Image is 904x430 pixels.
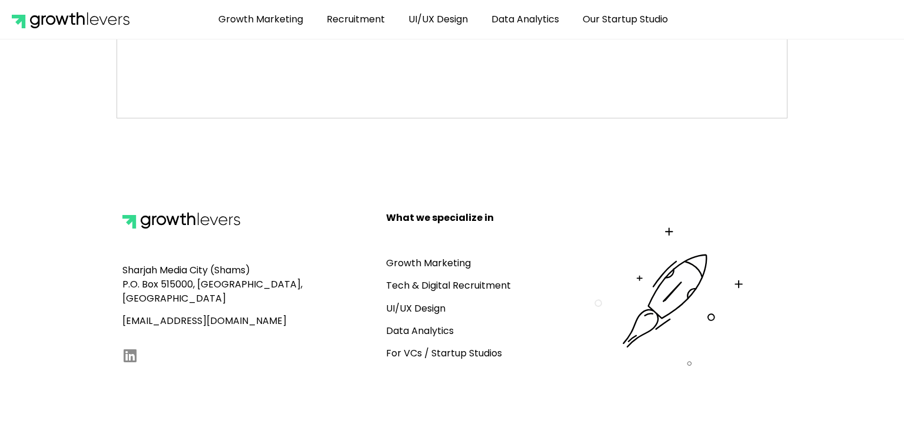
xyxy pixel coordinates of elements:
a: UI/UX Design [386,302,446,315]
nav: Menu [144,6,742,33]
a: Growth Marketing [386,256,471,270]
b: What we specialize in [386,211,494,224]
a: Recruitment [318,6,394,33]
a: Our Startup Studio [574,6,677,33]
a: Data Analytics [386,324,454,338]
span: [EMAIL_ADDRESS][DOMAIN_NAME] [122,314,287,328]
a: Data Analytics [483,6,568,33]
a: Growth Marketing [210,6,312,33]
a: For VCs / Startup Studios [386,346,502,360]
span: Sharjah Media City (Shams) P.O. Box 515000, [GEOGRAPHIC_DATA], [GEOGRAPHIC_DATA] [122,263,303,305]
a: UI/UX Design [400,6,477,33]
a: Tech & Digital Recruitment [386,279,511,292]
